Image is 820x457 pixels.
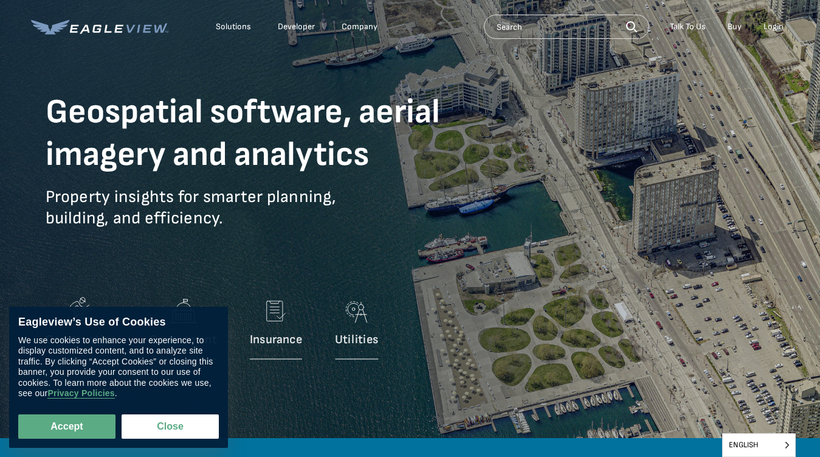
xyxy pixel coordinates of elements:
p: Property insights for smarter planning, building, and efficiency. [46,186,483,247]
a: Developer [278,21,315,32]
div: Solutions [216,21,251,32]
button: Close [122,414,219,439]
div: Eagleview’s Use of Cookies [18,316,219,329]
input: Search [484,15,649,39]
div: Talk To Us [670,21,706,32]
h1: Geospatial software, aerial imagery and analytics [46,91,483,176]
a: Construction [46,293,117,366]
span: English [723,434,795,456]
div: Login [763,21,784,32]
p: Insurance [250,332,302,347]
a: Insurance [250,293,302,366]
a: Utilities [335,293,378,366]
a: Privacy Policies [47,389,114,399]
aside: Language selected: English [722,433,796,457]
button: Accept [18,414,115,439]
div: Company [342,21,377,32]
div: We use cookies to enhance your experience, to display customized content, and to analyze site tra... [18,335,219,399]
a: Government [150,293,216,366]
p: Utilities [335,332,378,347]
a: Buy [728,21,742,32]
